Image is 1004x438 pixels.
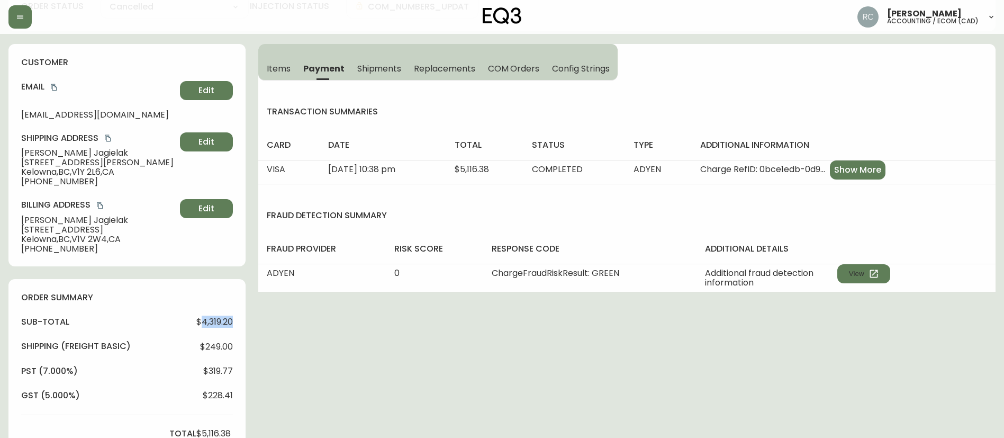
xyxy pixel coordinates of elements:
[180,81,233,100] button: Edit
[180,199,233,218] button: Edit
[834,164,881,176] span: Show More
[705,243,987,255] h4: additional details
[21,110,176,120] span: [EMAIL_ADDRESS][DOMAIN_NAME]
[328,163,395,175] span: [DATE] 10:38 pm
[887,10,962,18] span: [PERSON_NAME]
[196,317,233,327] span: $4,319.20
[21,57,233,68] h4: customer
[700,165,826,174] span: Charge RefID: 0bce1edb-0d95-4c95-abf1-f3985c475fc4
[21,158,176,167] span: [STREET_ADDRESS][PERSON_NAME]
[21,216,176,225] span: [PERSON_NAME] Jagielak
[492,243,689,255] h4: response code
[21,244,176,254] span: [PHONE_NUMBER]
[203,391,233,400] span: $228.41
[837,264,890,283] button: View
[180,132,233,151] button: Edit
[21,148,176,158] span: [PERSON_NAME] Jagielak
[887,18,979,24] h5: accounting / ecom (cad)
[198,203,214,214] span: Edit
[634,139,683,151] h4: type
[21,341,131,352] h4: Shipping ( Freight Basic )
[532,139,617,151] h4: status
[21,132,176,144] h4: Shipping Address
[21,390,80,401] h4: gst (5.000%)
[258,210,996,221] h4: fraud detection summary
[21,167,176,177] span: Kelowna , BC , V1Y 2L6 , CA
[21,81,176,93] h4: Email
[21,316,69,328] h4: sub-total
[21,225,176,235] span: [STREET_ADDRESS]
[705,269,837,288] span: Additional fraud detection information
[455,163,489,175] span: $5,116.38
[532,163,583,175] span: COMPLETED
[492,267,619,279] span: ChargeFraudRiskResult: GREEN
[21,292,233,303] h4: order summary
[700,139,987,151] h4: additional information
[552,63,609,74] span: Config Strings
[830,160,885,180] button: Show More
[200,342,233,352] span: $249.00
[634,163,661,175] span: ADYEN
[21,235,176,244] span: Kelowna , BC , V1V 2W4 , CA
[103,133,113,144] button: copy
[483,7,522,24] img: logo
[394,243,474,255] h4: risk score
[198,85,214,96] span: Edit
[394,267,400,279] span: 0
[95,200,105,211] button: copy
[303,63,345,74] span: Payment
[267,163,285,175] span: VISA
[414,63,475,74] span: Replacements
[357,63,402,74] span: Shipments
[267,267,294,279] span: ADYEN
[267,63,291,74] span: Items
[267,243,377,255] h4: fraud provider
[203,367,233,376] span: $319.77
[857,6,879,28] img: f4ba4e02bd060be8f1386e3ca455bd0e
[328,139,438,151] h4: date
[21,199,176,211] h4: Billing Address
[21,365,78,377] h4: pst (7.000%)
[198,136,214,148] span: Edit
[49,82,59,93] button: copy
[258,106,996,118] h4: transaction summaries
[21,177,176,186] span: [PHONE_NUMBER]
[267,139,311,151] h4: card
[488,63,540,74] span: COM Orders
[455,139,515,151] h4: total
